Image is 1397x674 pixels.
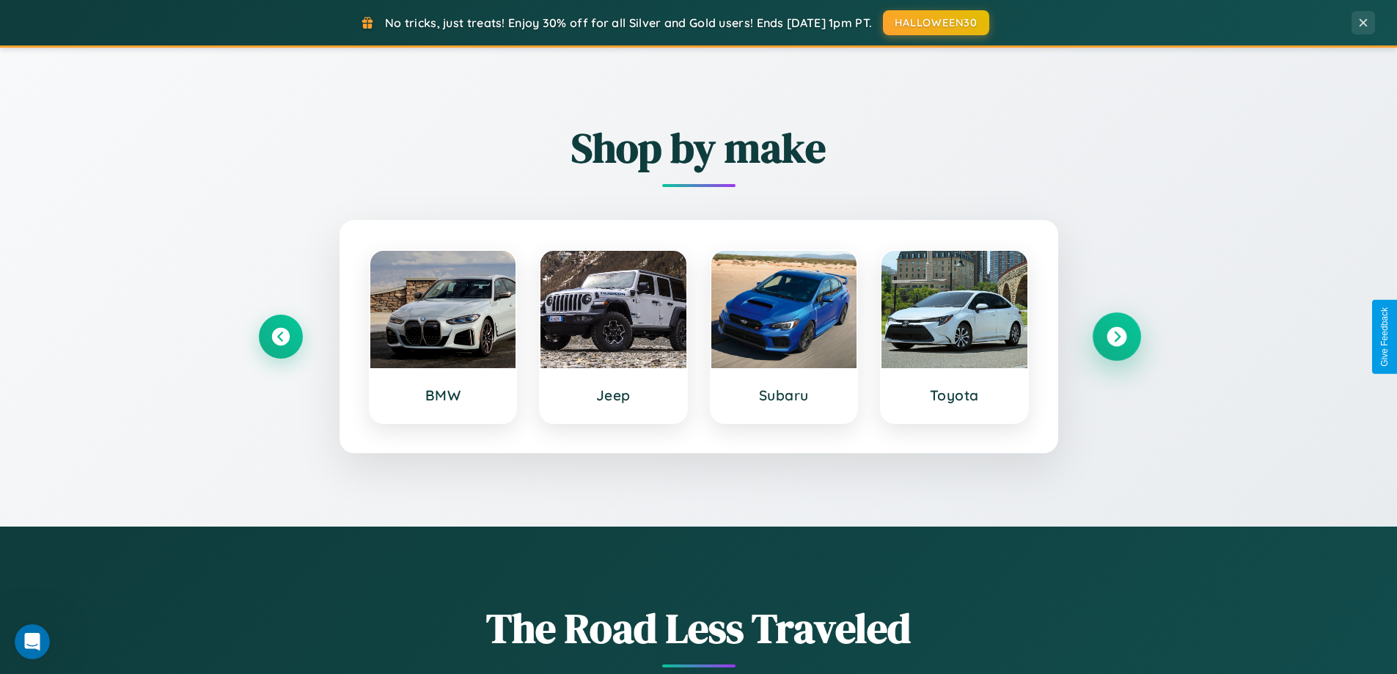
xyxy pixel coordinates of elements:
h2: Shop by make [259,120,1139,176]
h3: Jeep [555,387,672,404]
h3: Subaru [726,387,843,404]
h3: BMW [385,387,502,404]
h1: The Road Less Traveled [259,600,1139,656]
span: No tricks, just treats! Enjoy 30% off for all Silver and Gold users! Ends [DATE] 1pm PT. [385,15,872,30]
h3: Toyota [896,387,1013,404]
button: HALLOWEEN30 [883,10,989,35]
iframe: Intercom live chat [15,624,50,659]
div: Give Feedback [1379,307,1390,367]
